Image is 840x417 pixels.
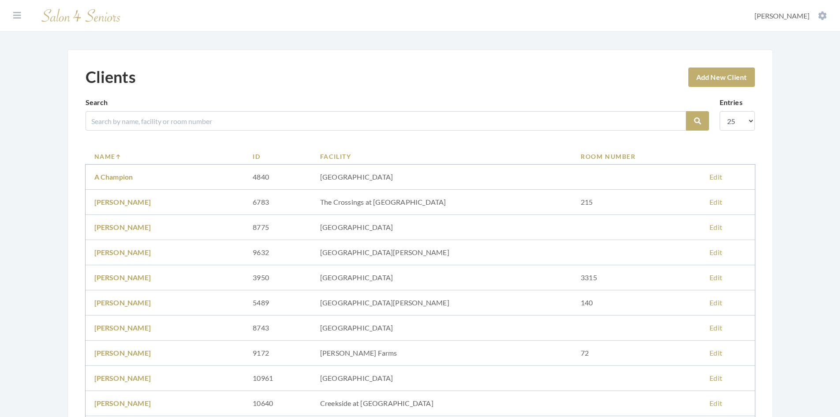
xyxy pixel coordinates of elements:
a: Edit [709,323,722,332]
img: Salon 4 Seniors [37,5,125,26]
td: 140 [572,290,701,316]
input: Search by name, facility or room number [86,111,686,131]
a: [PERSON_NAME] [94,198,151,206]
a: [PERSON_NAME] [94,399,151,407]
a: Room Number [581,152,692,161]
a: ID [253,152,302,161]
td: 8775 [244,215,311,240]
button: [PERSON_NAME] [752,11,829,21]
td: 10640 [244,391,311,416]
td: [GEOGRAPHIC_DATA] [311,215,572,240]
td: 9172 [244,341,311,366]
td: 5489 [244,290,311,316]
a: Edit [709,374,722,382]
td: [GEOGRAPHIC_DATA] [311,366,572,391]
a: Edit [709,173,722,181]
a: [PERSON_NAME] [94,223,151,231]
td: 10961 [244,366,311,391]
a: [PERSON_NAME] [94,273,151,282]
td: 3950 [244,265,311,290]
a: Facility [320,152,563,161]
td: 4840 [244,165,311,190]
a: Edit [709,223,722,231]
a: [PERSON_NAME] [94,349,151,357]
td: 215 [572,190,701,215]
td: 3315 [572,265,701,290]
td: 72 [572,341,701,366]
td: [GEOGRAPHIC_DATA] [311,165,572,190]
td: 6783 [244,190,311,215]
td: [GEOGRAPHIC_DATA] [311,265,572,290]
a: [PERSON_NAME] [94,374,151,382]
td: [PERSON_NAME] Farms [311,341,572,366]
td: [GEOGRAPHIC_DATA][PERSON_NAME] [311,290,572,316]
td: Creekside at [GEOGRAPHIC_DATA] [311,391,572,416]
td: 8743 [244,316,311,341]
td: [GEOGRAPHIC_DATA][PERSON_NAME] [311,240,572,265]
td: 9632 [244,240,311,265]
a: Edit [709,298,722,307]
td: The Crossings at [GEOGRAPHIC_DATA] [311,190,572,215]
label: Entries [720,97,743,108]
a: [PERSON_NAME] [94,298,151,307]
h1: Clients [86,68,136,86]
a: [PERSON_NAME] [94,248,151,256]
label: Search [86,97,108,108]
a: Edit [709,349,722,357]
td: [GEOGRAPHIC_DATA] [311,316,572,341]
a: Edit [709,273,722,282]
a: A Champion [94,173,133,181]
a: Add New Client [688,68,755,87]
a: Name [94,152,235,161]
a: [PERSON_NAME] [94,323,151,332]
a: Edit [709,399,722,407]
a: Edit [709,248,722,256]
a: Edit [709,198,722,206]
span: [PERSON_NAME] [754,11,810,20]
